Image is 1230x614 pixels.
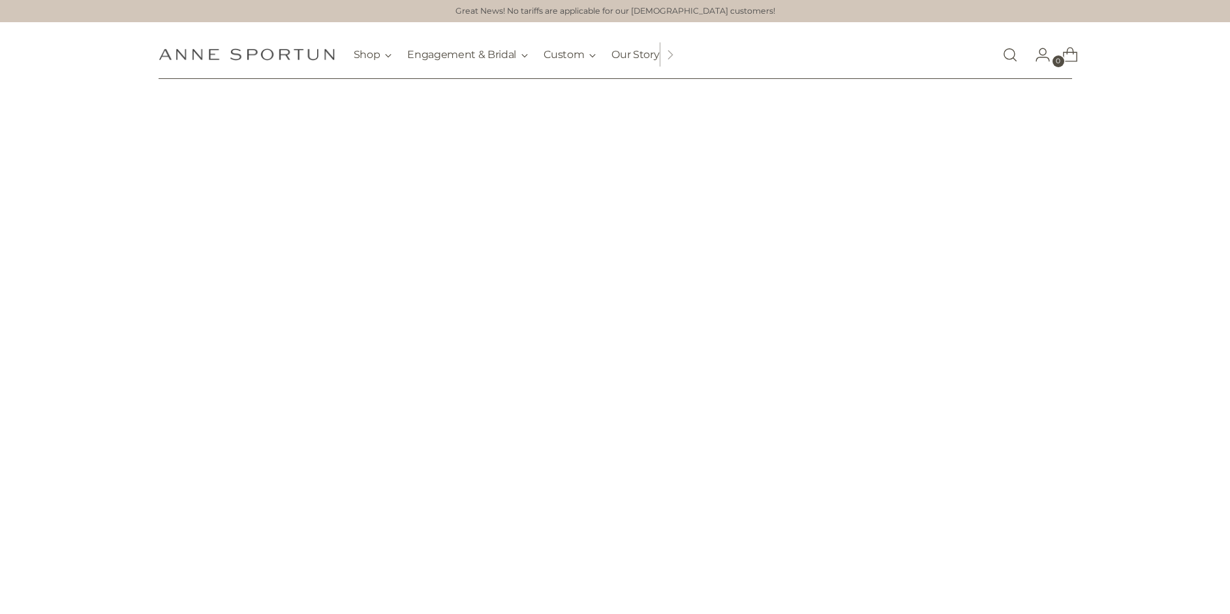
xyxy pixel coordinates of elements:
a: Open search modal [997,42,1023,68]
span: New Pieces [587,455,643,467]
button: Shop [354,40,392,69]
a: Anne Sportun Fine Jewellery [159,48,335,61]
button: Custom [544,40,596,69]
a: Open cart modal [1052,42,1078,68]
a: Our Story [611,40,659,69]
button: Engagement & Bridal [407,40,528,69]
span: 0 [1053,55,1064,67]
a: Go to the account page [1024,42,1051,68]
a: New Pieces [572,446,658,477]
a: Great News! No tariffs are applicable for our [DEMOGRAPHIC_DATA] customers! [455,5,775,18]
